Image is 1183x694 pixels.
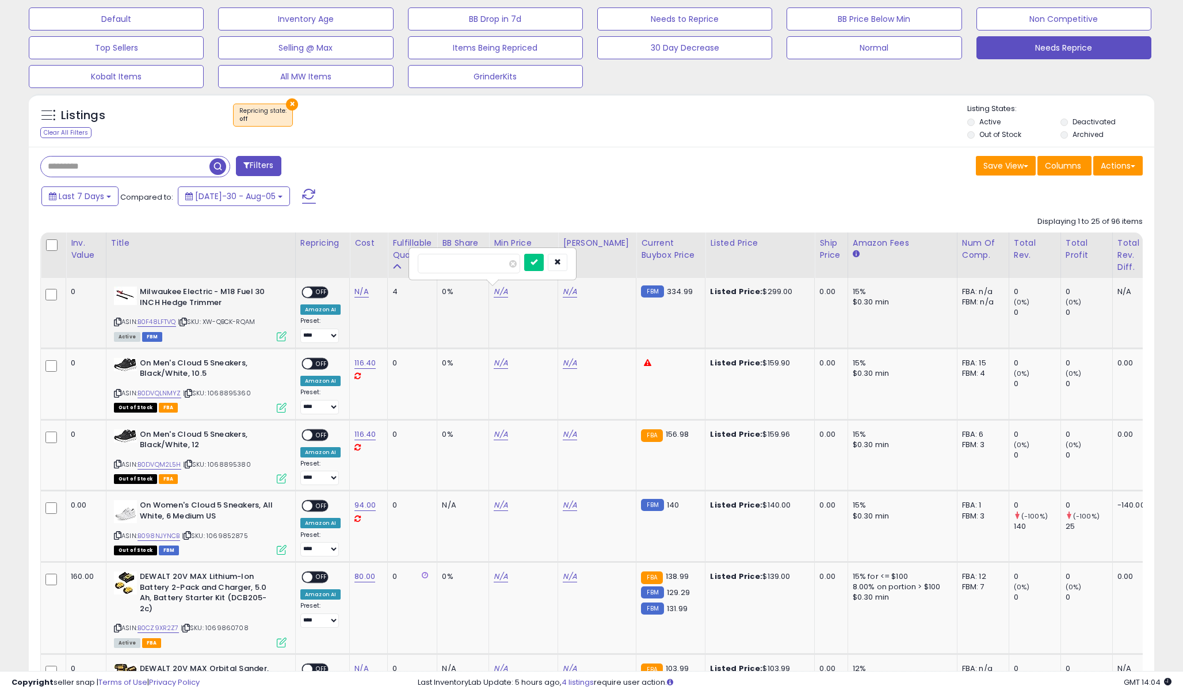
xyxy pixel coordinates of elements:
[12,677,200,688] div: seller snap | |
[1073,512,1100,521] small: (-100%)
[666,429,689,440] span: 156.98
[300,447,341,457] div: Amazon AI
[114,358,137,371] img: 416k7R8Q-gL._SL40_.jpg
[300,376,341,386] div: Amazon AI
[12,677,54,688] strong: Copyright
[710,286,762,297] b: Listed Price:
[442,237,484,261] div: BB Share 24h.
[597,36,772,59] button: 30 Day Decrease
[562,677,594,688] a: 4 listings
[1014,500,1060,510] div: 0
[597,7,772,30] button: Needs to Reprice
[667,587,690,598] span: 129.29
[819,429,838,440] div: 0.00
[140,287,280,311] b: Milwaukee Electric - M18 Fuel 30 INCH Hedge Trimmer
[71,287,97,297] div: 0
[1066,287,1112,297] div: 0
[300,460,341,486] div: Preset:
[563,237,631,249] div: [PERSON_NAME]
[138,388,181,398] a: B0DVQLNMYZ
[300,602,341,628] div: Preset:
[71,571,97,582] div: 160.00
[408,7,583,30] button: BB Drop in 7d
[418,677,1171,688] div: Last InventoryLab Update: 5 hours ago, require user action.
[354,237,383,249] div: Cost
[114,571,287,646] div: ASIN:
[1014,450,1060,460] div: 0
[286,98,298,110] button: ×
[962,511,1000,521] div: FBM: 3
[853,500,948,510] div: 15%
[111,237,291,249] div: Title
[114,332,140,342] span: All listings currently available for purchase on Amazon
[494,571,507,582] a: N/A
[408,36,583,59] button: Items Being Repriced
[114,638,140,648] span: All listings currently available for purchase on Amazon
[853,358,948,368] div: 15%
[300,304,341,315] div: Amazon AI
[1014,521,1060,532] div: 140
[1093,156,1143,176] button: Actions
[114,500,137,523] img: 31SVA-X08kL._SL40_.jpg
[494,237,553,249] div: Min Price
[1014,307,1060,318] div: 0
[442,358,480,368] div: 0%
[710,571,806,582] div: $139.00
[114,571,137,594] img: 41VjKhdSoLL._SL40_.jpg
[114,500,287,554] div: ASIN:
[962,237,1004,261] div: Num of Comp.
[1014,358,1060,368] div: 0
[178,186,290,206] button: [DATE]-30 - Aug-05
[819,237,842,261] div: Ship Price
[392,237,432,261] div: Fulfillable Quantity
[140,500,280,524] b: On Women's Cloud 5 Sneakers, All White, 6 Medium US
[183,388,251,398] span: | SKU: 1068895360
[195,190,276,202] span: [DATE]-30 - Aug-05
[787,36,961,59] button: Normal
[140,358,280,382] b: On Men's Cloud 5 Sneakers, Black/White, 10.5
[140,429,280,453] b: On Men's Cloud 5 Sneakers, Black/White, 12
[59,190,104,202] span: Last 7 Days
[1117,500,1145,510] div: -140.00
[138,531,180,541] a: B098NJYNCB
[140,571,280,617] b: DEWALT 20V MAX Lithium-Ion Battery 2-Pack and Charger, 5.0 Ah, Battery Starter Kit (DCB205-2c)
[114,546,157,555] span: All listings that are currently out of stock and unavailable for purchase on Amazon
[1066,582,1082,592] small: (0%)
[1066,307,1112,318] div: 0
[1037,156,1092,176] button: Columns
[1014,582,1030,592] small: (0%)
[494,357,507,369] a: N/A
[71,500,97,510] div: 0.00
[236,156,281,176] button: Filters
[1117,237,1149,273] div: Total Rev. Diff.
[1073,117,1116,127] label: Deactivated
[853,440,948,450] div: $0.30 min
[354,286,368,298] a: N/A
[142,638,162,648] span: FBA
[29,65,204,88] button: Kobalt Items
[442,500,480,510] div: N/A
[392,571,428,582] div: 0
[667,603,688,614] span: 131.99
[967,104,1154,115] p: Listing States:
[354,571,375,582] a: 80.00
[1066,358,1112,368] div: 0
[979,117,1001,127] label: Active
[494,286,507,298] a: N/A
[962,297,1000,307] div: FBM: n/a
[392,287,428,297] div: 4
[641,571,662,584] small: FBA
[1117,358,1145,368] div: 0.00
[142,332,163,342] span: FBM
[300,237,345,249] div: Repricing
[182,531,248,540] span: | SKU: 1069852875
[494,499,507,511] a: N/A
[41,186,119,206] button: Last 7 Days
[853,592,948,603] div: $0.30 min
[1045,160,1081,171] span: Columns
[29,36,204,59] button: Top Sellers
[962,582,1000,592] div: FBM: 7
[976,36,1151,59] button: Needs Reprice
[354,429,376,440] a: 116.40
[1124,677,1171,688] span: 2025-08-13 14:04 GMT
